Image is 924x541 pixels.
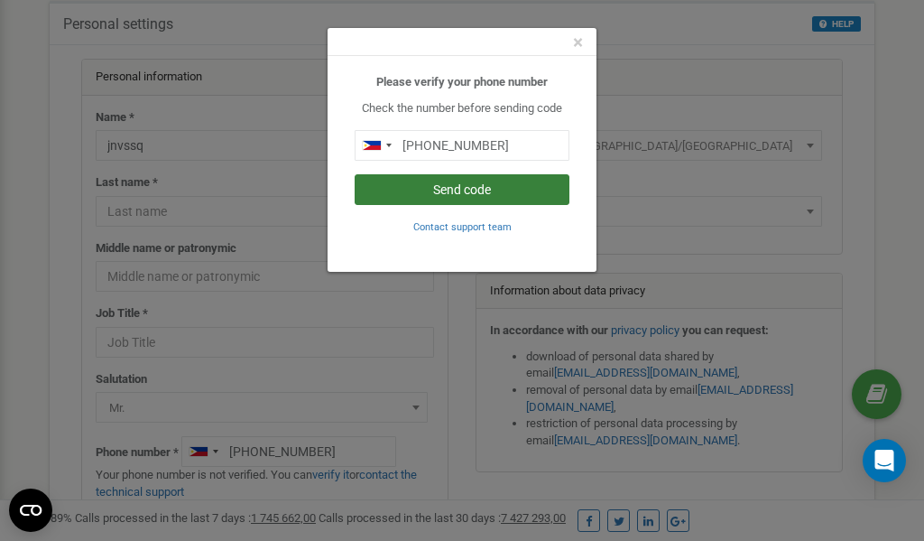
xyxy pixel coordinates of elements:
small: Contact support team [413,221,512,233]
button: Open CMP widget [9,489,52,532]
div: Open Intercom Messenger [863,439,906,482]
input: 0905 123 4567 [355,130,569,161]
p: Check the number before sending code [355,100,569,117]
span: × [573,32,583,53]
b: Please verify your phone number [376,75,548,89]
div: Telephone country code [356,131,397,160]
a: Contact support team [413,219,512,233]
button: Send code [355,174,569,205]
button: Close [573,33,583,52]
